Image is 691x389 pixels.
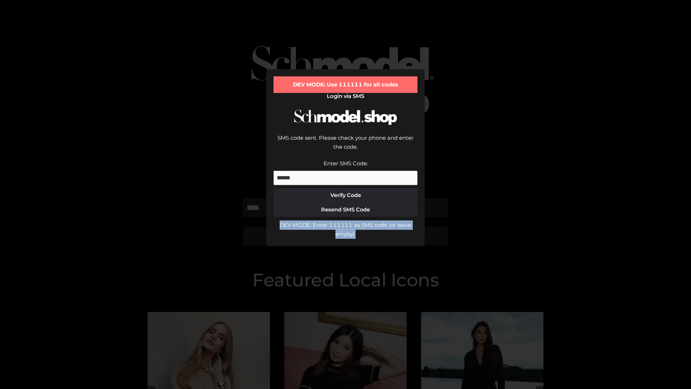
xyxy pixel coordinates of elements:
div: SMS code sent. Please check your phone and enter the code. [274,133,417,159]
button: Verify Code [274,188,417,202]
button: Resend SMS Code [274,202,417,217]
h2: Login via SMS [274,93,417,99]
div: DEV MODE: Use 111111 for all codes [274,76,417,93]
label: Enter SMS Code: [324,160,368,167]
img: Schmodel Logo [292,103,399,131]
div: DEV MODE: Enter 111111 as SMS code (or leave empty). [274,220,417,239]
